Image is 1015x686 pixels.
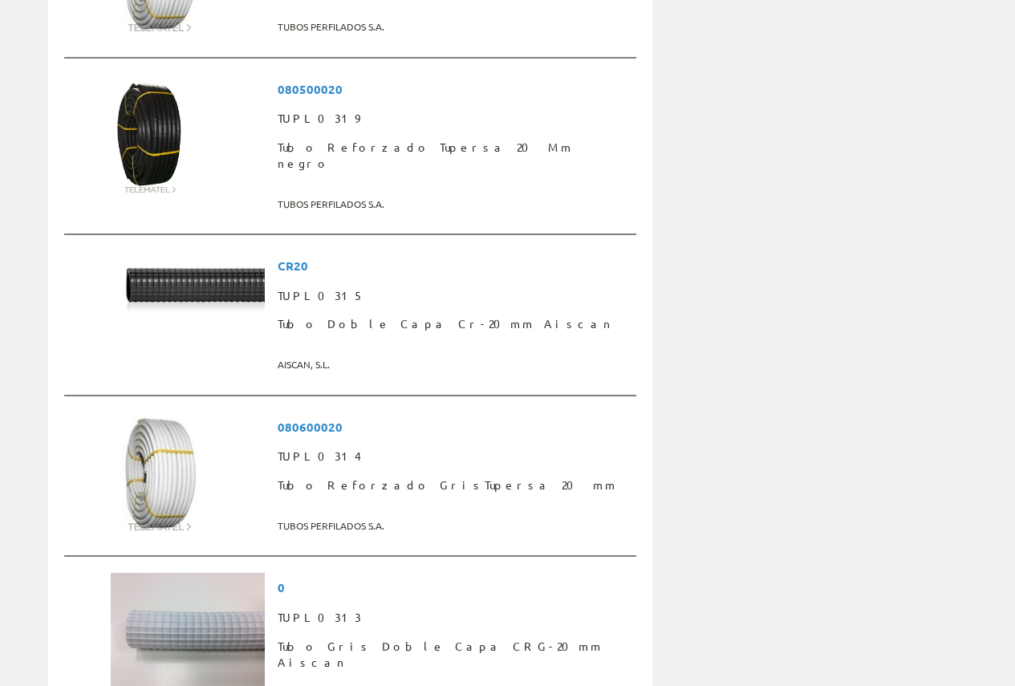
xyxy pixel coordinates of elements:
span: Tubo Reforzado GrisTupersa 20 mm [278,471,630,500]
span: TUPL0314 [278,442,630,471]
span: TUBOS PERFILADOS S.A. [278,191,630,217]
span: 080600020 [278,412,630,442]
span: Tubo Doble Capa Cr-20mm Aiscan [278,310,630,339]
span: CR20 [278,251,630,281]
img: Foto artículo Tubo Doble Capa Cr-20mm Aiscan (192x93.428571428571) [111,251,265,326]
span: TUBOS PERFILADOS S.A. [278,14,630,40]
span: Tubo Reforzado Tupersa 20 Mm negro [278,133,630,178]
span: 0 [278,573,630,603]
img: Foto artículo Tubo Reforzado GrisTupersa 20 mm (120.6x150) [111,412,208,533]
span: AISCAN, S.L. [278,351,630,378]
span: TUBOS PERFILADOS S.A. [278,513,630,539]
span: 080500020 [278,75,630,104]
span: Tubo Gris Doble Capa CRG-20mm Aiscan [278,632,630,677]
span: TUPL0313 [278,603,630,632]
img: Foto artículo Tubo Reforzado Tupersa 20 Mm negro (97.8x150) [111,75,189,195]
span: TUPL0319 [278,104,630,133]
span: TUPL0315 [278,282,630,311]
